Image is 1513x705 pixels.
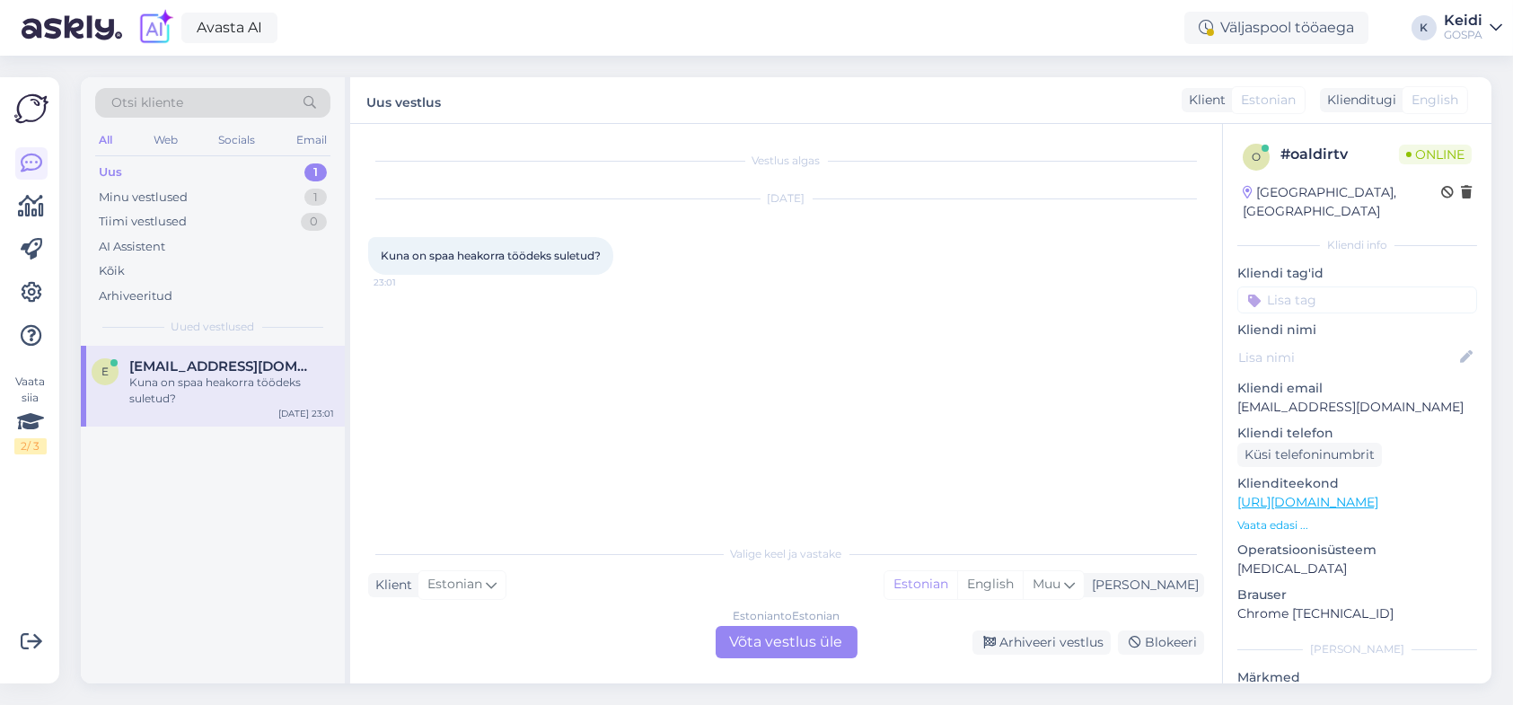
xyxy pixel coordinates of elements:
div: Vaata siia [14,374,47,454]
p: [EMAIL_ADDRESS][DOMAIN_NAME] [1237,398,1477,417]
div: [GEOGRAPHIC_DATA], [GEOGRAPHIC_DATA] [1243,183,1441,221]
input: Lisa nimi [1238,348,1456,367]
div: Email [293,128,330,152]
div: [DATE] 23:01 [278,407,334,420]
p: Kliendi tag'id [1237,264,1477,283]
div: Küsi telefoninumbrit [1237,443,1382,467]
p: Chrome [TECHNICAL_ID] [1237,604,1477,623]
div: [PERSON_NAME] [1237,641,1477,657]
div: 1 [304,163,327,181]
div: Socials [215,128,259,152]
p: [MEDICAL_DATA] [1237,560,1477,578]
div: Arhiveeritud [99,287,172,305]
div: Uus [99,163,122,181]
span: English [1412,91,1458,110]
a: [URL][DOMAIN_NAME] [1237,494,1378,510]
div: English [957,571,1023,598]
div: Vestlus algas [368,153,1204,169]
p: Operatsioonisüsteem [1237,541,1477,560]
div: 0 [301,213,327,231]
img: explore-ai [136,9,174,47]
span: Uued vestlused [172,319,255,335]
span: o [1252,150,1261,163]
span: E [101,365,109,378]
div: Arhiveeri vestlus [972,630,1111,655]
div: Estonian to Estonian [733,608,840,624]
span: Muu [1033,576,1060,592]
div: Klient [368,576,412,595]
a: Avasta AI [181,13,277,43]
p: Klienditeekond [1237,474,1477,493]
div: 1 [304,189,327,207]
p: Kliendi email [1237,379,1477,398]
div: Minu vestlused [99,189,188,207]
span: Otsi kliente [111,93,183,112]
div: AI Assistent [99,238,165,256]
span: 23:01 [374,276,441,289]
img: Askly Logo [14,92,48,126]
div: [PERSON_NAME] [1085,576,1199,595]
span: Online [1399,145,1472,164]
p: Vaata edasi ... [1237,517,1477,533]
span: Estonian [427,575,482,595]
p: Kliendi telefon [1237,424,1477,443]
div: Web [150,128,181,152]
div: Võta vestlus üle [716,626,858,658]
span: Kuna on spaa heakorra töödeks suletud? [381,249,601,262]
p: Märkmed [1237,668,1477,687]
span: Estonian [1241,91,1296,110]
a: KeidiGOSPA [1444,13,1502,42]
div: All [95,128,116,152]
div: Klienditugi [1320,91,1396,110]
div: Kõik [99,262,125,280]
div: K [1412,15,1437,40]
p: Kliendi nimi [1237,321,1477,339]
div: Kliendi info [1237,237,1477,253]
div: Väljaspool tööaega [1184,12,1368,44]
div: [DATE] [368,190,1204,207]
div: Keidi [1444,13,1482,28]
span: Eeva_ijavoinen@yahoo.com [129,358,316,375]
div: GOSPA [1444,28,1482,42]
div: Valige keel ja vastake [368,546,1204,562]
p: Brauser [1237,586,1477,604]
label: Uus vestlus [366,88,441,112]
div: Tiimi vestlused [99,213,187,231]
input: Lisa tag [1237,286,1477,313]
div: Blokeeri [1118,630,1204,655]
div: 2 / 3 [14,438,47,454]
div: Klient [1182,91,1226,110]
div: # oaldirtv [1280,144,1399,165]
div: Kuna on spaa heakorra töödeks suletud? [129,375,334,407]
div: Estonian [884,571,957,598]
